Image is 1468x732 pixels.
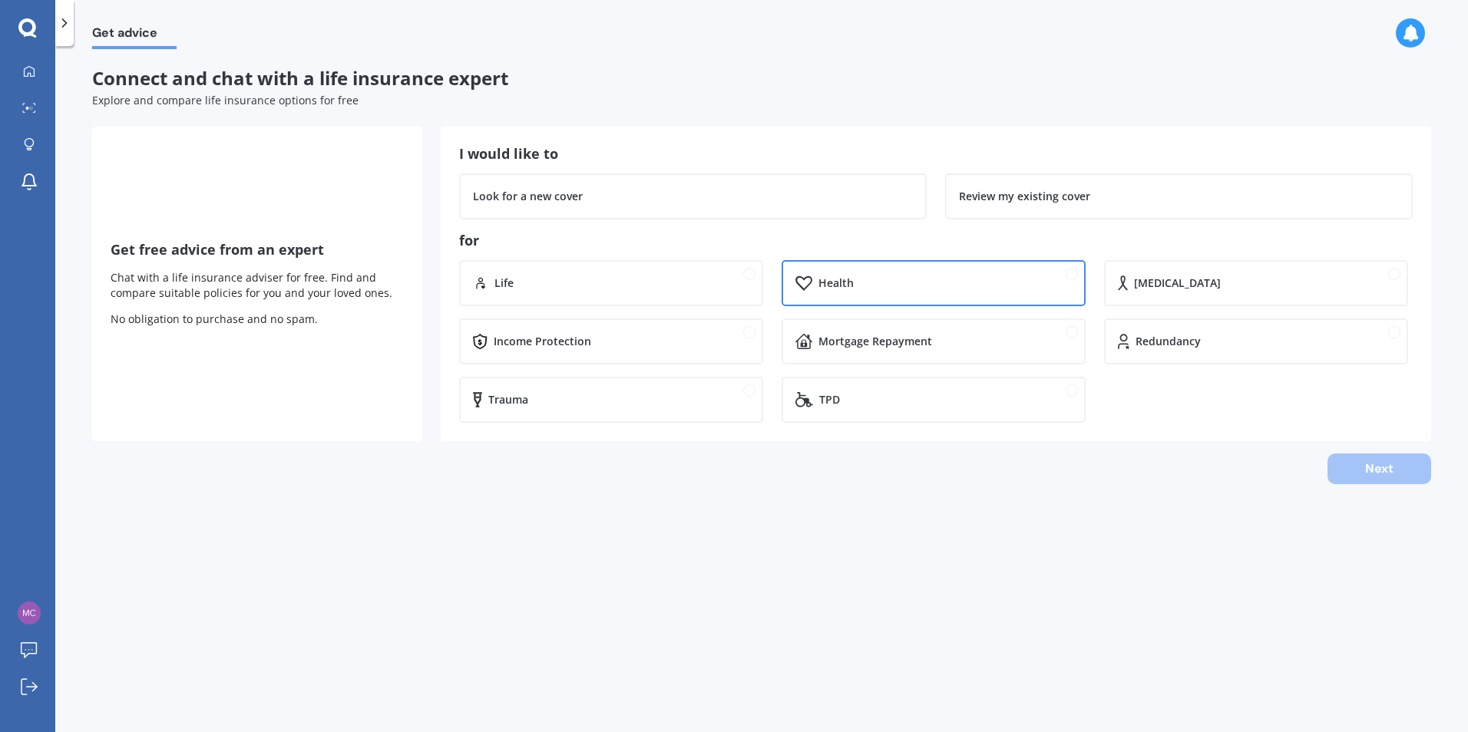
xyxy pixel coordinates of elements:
[111,270,404,301] p: Chat with a life insurance adviser for free. Find and compare suitable policies for you and your ...
[818,275,854,291] div: Health
[111,312,404,327] p: No obligation to purchase and no spam.
[1134,275,1221,291] div: [MEDICAL_DATA]
[473,275,488,291] img: Life
[1136,334,1201,349] div: Redundancy
[473,189,583,204] div: Look for a new cover
[959,189,1090,204] div: Review my existing cover
[795,334,812,349] img: Mortgage Repayment
[1118,334,1129,349] img: Redundancy
[459,232,1413,249] h3: for
[494,275,514,291] div: Life
[494,334,591,349] div: Income Protection
[473,334,487,349] img: Income Protection
[18,602,41,625] img: f5ba510e8152624968708d5bd4a4a2a8
[459,145,1413,163] h3: I would like to
[819,392,840,407] div: TPD
[111,241,404,259] h3: Get free advice from an expert
[795,392,813,407] img: TPD
[92,93,359,107] span: Explore and compare life insurance options for free
[795,275,812,291] img: Health
[473,392,481,407] img: Trauma
[92,25,177,46] span: Get advice
[488,392,528,407] div: Trauma
[92,65,508,91] span: Connect and chat with a life insurance expert
[1118,275,1128,291] img: Cancer
[818,334,932,349] div: Mortgage Repayment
